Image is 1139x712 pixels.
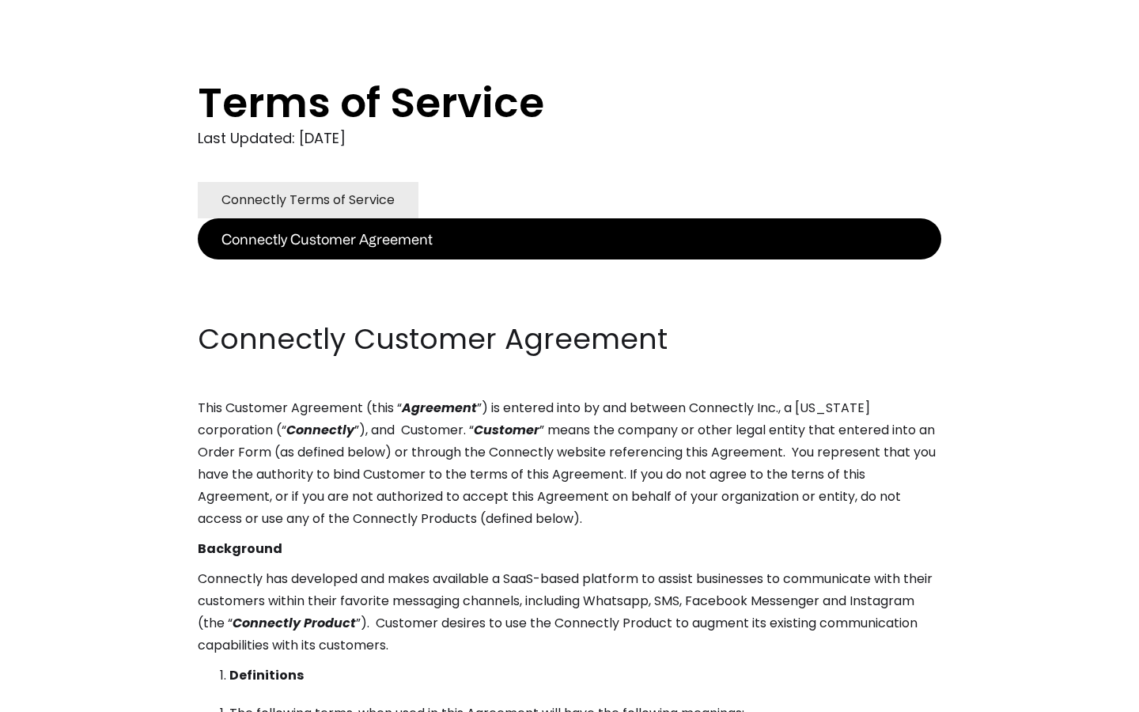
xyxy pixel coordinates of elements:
[221,189,395,211] div: Connectly Terms of Service
[198,290,941,312] p: ‍
[402,399,477,417] em: Agreement
[16,683,95,706] aside: Language selected: English
[198,79,878,127] h1: Terms of Service
[198,568,941,657] p: Connectly has developed and makes available a SaaS-based platform to assist businesses to communi...
[198,320,941,359] h2: Connectly Customer Agreement
[229,666,304,684] strong: Definitions
[198,259,941,282] p: ‍
[474,421,539,439] em: Customer
[198,540,282,558] strong: Background
[221,228,433,250] div: Connectly Customer Agreement
[233,614,356,632] em: Connectly Product
[32,684,95,706] ul: Language list
[198,127,941,150] div: Last Updated: [DATE]
[198,397,941,530] p: This Customer Agreement (this “ ”) is entered into by and between Connectly Inc., a [US_STATE] co...
[286,421,354,439] em: Connectly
